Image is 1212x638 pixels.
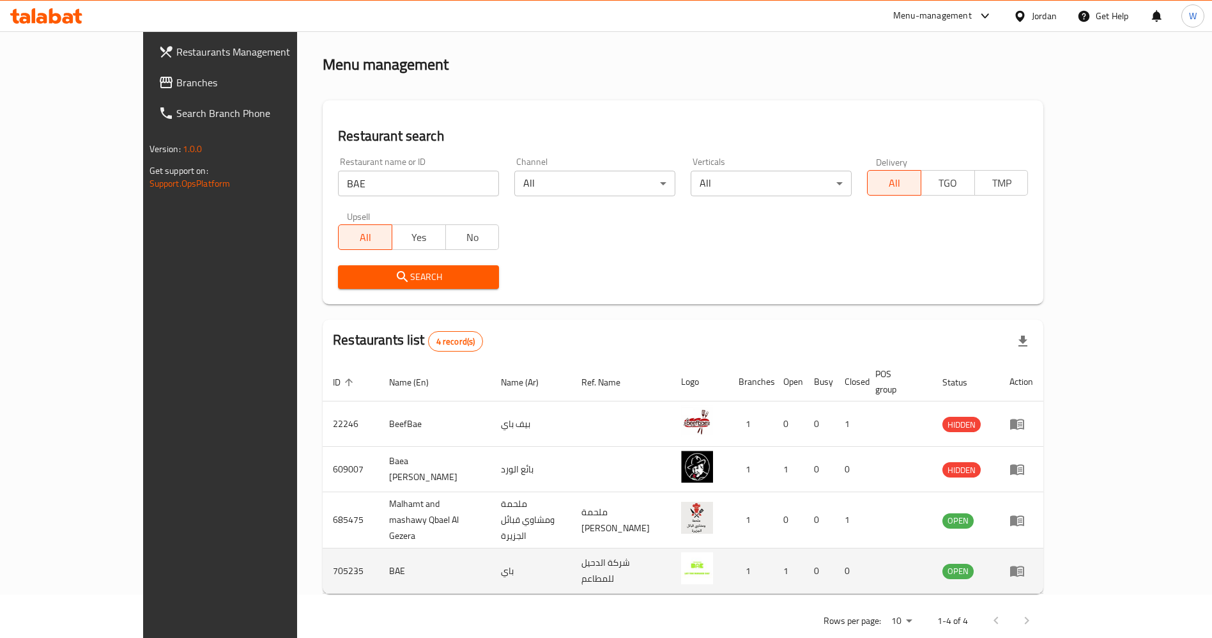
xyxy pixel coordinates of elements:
[379,549,491,594] td: BAE
[323,362,1043,594] table: enhanced table
[681,502,713,534] img: Malhamt and mashawy Qbael Al Gezera
[1009,513,1033,528] div: Menu
[804,549,834,594] td: 0
[728,447,773,492] td: 1
[379,401,491,447] td: BeefBae
[834,447,865,492] td: 0
[348,269,489,285] span: Search
[773,401,804,447] td: 0
[176,44,335,59] span: Restaurants Management
[834,549,865,594] td: 0
[834,362,865,401] th: Closed
[323,549,379,594] td: 705235
[937,613,968,629] p: 1-4 of 4
[150,175,231,192] a: Support.OpsPlatform
[1009,416,1033,432] div: Menu
[323,54,449,75] h2: Menu management
[974,170,1029,196] button: TMP
[671,362,728,401] th: Logo
[691,171,852,196] div: All
[804,401,834,447] td: 0
[148,67,346,98] a: Branches
[323,492,379,549] td: 685475
[428,331,484,352] div: Total records count
[728,549,773,594] td: 1
[728,362,773,401] th: Branches
[491,492,571,549] td: ملحمة ومشاوي قبائل الجزيرة
[980,174,1024,192] span: TMP
[1009,563,1033,579] div: Menu
[834,401,865,447] td: 1
[501,375,555,390] span: Name (Ar)
[333,375,357,390] span: ID
[875,366,917,397] span: POS group
[876,157,908,166] label: Delivery
[824,613,881,629] p: Rows per page:
[681,552,713,584] img: BAE
[728,401,773,447] td: 1
[333,331,483,352] h2: Restaurants list
[942,417,981,432] span: HIDDEN
[804,447,834,492] td: 0
[581,375,637,390] span: Ref. Name
[773,362,804,401] th: Open
[773,492,804,549] td: 0
[183,141,203,157] span: 1.0.0
[491,549,571,594] td: باي
[445,224,500,250] button: No
[323,447,379,492] td: 609007
[379,492,491,549] td: Malhamt and mashawy Qbael Al Gezera
[728,492,773,549] td: 1
[942,513,974,528] span: OPEN
[150,162,208,179] span: Get support on:
[429,336,483,348] span: 4 record(s)
[681,451,713,483] img: Baea Al Ward
[1008,326,1038,357] div: Export file
[491,447,571,492] td: بائع الورد
[176,75,335,90] span: Branches
[999,362,1043,401] th: Action
[886,612,917,631] div: Rows per page:
[804,362,834,401] th: Busy
[873,174,916,192] span: All
[379,447,491,492] td: Baea [PERSON_NAME]
[347,212,371,221] label: Upsell
[571,549,671,594] td: شركة الدحيل للمطاعم
[514,171,675,196] div: All
[893,8,972,24] div: Menu-management
[942,564,974,579] div: OPEN
[491,401,571,447] td: بيف باي
[451,228,495,247] span: No
[942,564,974,579] span: OPEN
[148,98,346,128] a: Search Branch Phone
[921,170,975,196] button: TGO
[150,141,181,157] span: Version:
[338,265,499,289] button: Search
[338,127,1028,146] h2: Restaurant search
[1189,9,1197,23] span: W
[1009,462,1033,477] div: Menu
[323,401,379,447] td: 22246
[942,417,981,432] div: HIDDEN
[148,36,346,67] a: Restaurants Management
[1032,9,1057,23] div: Jordan
[344,228,387,247] span: All
[397,228,441,247] span: Yes
[338,171,499,196] input: Search for restaurant name or ID..
[867,170,921,196] button: All
[176,105,335,121] span: Search Branch Phone
[804,492,834,549] td: 0
[571,492,671,549] td: ملحمة [PERSON_NAME]
[942,463,981,478] span: HIDDEN
[773,549,804,594] td: 1
[389,375,445,390] span: Name (En)
[834,492,865,549] td: 1
[681,405,713,437] img: BeefBae
[773,447,804,492] td: 1
[926,174,970,192] span: TGO
[942,375,984,390] span: Status
[392,224,446,250] button: Yes
[338,224,392,250] button: All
